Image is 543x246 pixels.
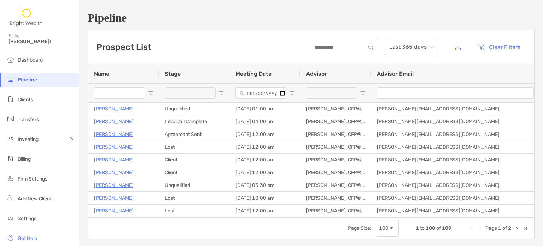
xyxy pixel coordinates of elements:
div: [PERSON_NAME], CFP®, CHFC®, CLU® [300,128,371,141]
div: Unqualified [159,179,230,191]
button: Open Filter Menu [218,90,224,96]
div: Client [159,166,230,179]
button: Open Filter Menu [148,90,153,96]
span: Last 365 days [389,39,434,55]
span: Advisor [306,70,327,77]
img: transfers icon [6,115,15,123]
div: [PERSON_NAME], CFP®, CHFC®, CLU® [300,141,371,153]
img: Zoe Logo [8,3,45,28]
div: [DATE] 12:00 am [230,205,300,217]
h1: Pipeline [88,11,535,24]
img: settings icon [6,214,15,222]
a: [PERSON_NAME] [94,143,134,151]
span: of [436,225,441,231]
div: [PERSON_NAME], CFP®, CHFC®, CLU® [300,115,371,128]
span: Get Help [18,235,37,241]
div: [DATE] 12:00 am [230,166,300,179]
h3: Prospect List [97,42,151,52]
span: Transfers [18,116,39,122]
span: 1 [498,225,501,231]
img: input icon [368,45,374,50]
img: get-help icon [6,234,15,242]
a: [PERSON_NAME] [94,117,134,126]
div: [PERSON_NAME], CFP®, CHFC®, CLU® [300,166,371,179]
input: Meeting Date Filter Input [235,87,286,99]
span: Advisor Email [377,70,414,77]
a: [PERSON_NAME] [94,168,134,177]
a: [PERSON_NAME] [94,206,134,215]
span: to [420,225,425,231]
span: Firm Settings [18,176,47,182]
span: Add New Client [18,196,52,202]
div: [DATE] 10:00 am [230,192,300,204]
div: [DATE] 03:30 pm [230,179,300,191]
div: [DATE] 01:00 pm [230,103,300,115]
span: Page [485,225,497,231]
input: Advisor Email Filter Input [377,87,534,99]
a: [PERSON_NAME] [94,194,134,202]
span: Investing [18,136,39,142]
span: Settings [18,216,36,222]
span: Billing [18,156,31,162]
img: investing icon [6,135,15,143]
a: [PERSON_NAME] [94,181,134,190]
div: [DATE] 12:00 am [230,154,300,166]
img: add_new_client icon [6,194,15,202]
div: First Page [468,225,474,231]
span: Stage [165,70,181,77]
span: Meeting Date [235,70,271,77]
div: Next Page [514,225,520,231]
span: Clients [18,97,33,103]
div: [DATE] 12:00 am [230,141,300,153]
span: 100 [426,225,435,231]
button: Clear Filters [472,39,526,55]
div: [PERSON_NAME], CFP®, CHFC®, CLU® [300,179,371,191]
a: [PERSON_NAME] [94,155,134,164]
span: of [502,225,507,231]
span: 109 [442,225,451,231]
button: Open Filter Menu [289,90,295,96]
span: 2 [508,225,511,231]
div: Lost [159,141,230,153]
img: pipeline icon [6,75,15,84]
div: [DATE] 12:00 am [230,128,300,141]
span: 1 [416,225,419,231]
div: Intro Call Complete [159,115,230,128]
div: Unqualified [159,103,230,115]
div: [PERSON_NAME], CFP®, CHFC®, CLU® [300,205,371,217]
div: Last Page [522,225,528,231]
input: Name Filter Input [94,87,145,99]
a: [PERSON_NAME] [94,130,134,139]
div: Lost [159,205,230,217]
div: Previous Page [477,225,483,231]
div: Page Size: [348,225,372,231]
div: 100 [379,225,389,231]
span: Dashboard [18,57,43,63]
div: Agreement Sent [159,128,230,141]
img: billing icon [6,154,15,163]
img: firm-settings icon [6,174,15,183]
div: Client [159,154,230,166]
div: Page Size [376,220,399,237]
span: Name [94,70,109,77]
button: Open Filter Menu [360,90,366,96]
div: [PERSON_NAME], CFP®, CHFC®, CLU® [300,154,371,166]
div: [PERSON_NAME], CFP®, CHFC®, CLU® [300,103,371,115]
div: Lost [159,192,230,204]
img: clients icon [6,95,15,103]
span: [PERSON_NAME]! [8,39,75,45]
div: [DATE] 04:00 pm [230,115,300,128]
span: Pipeline [18,77,37,83]
img: dashboard icon [6,55,15,64]
div: [PERSON_NAME], CFP®, CHFC®, CLU® [300,192,371,204]
a: [PERSON_NAME] [94,104,134,113]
